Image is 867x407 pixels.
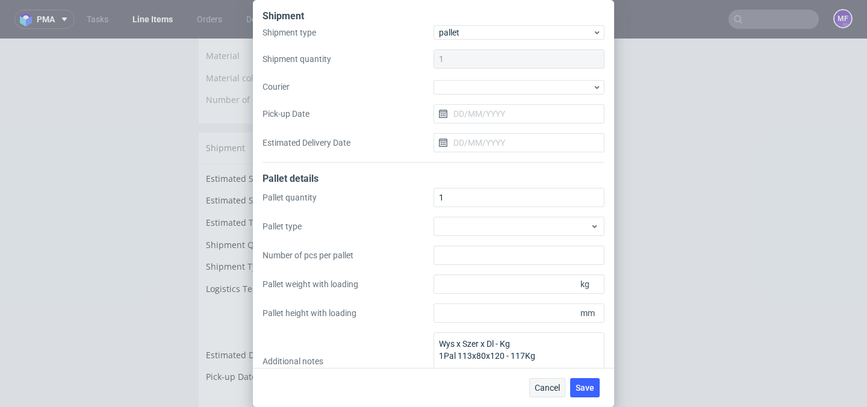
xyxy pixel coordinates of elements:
td: - [357,331,515,353]
td: Shipment Quantity [206,199,357,222]
label: Number of pcs per pallet [263,249,433,261]
button: Manage shipments [435,101,515,118]
span: Corrugated cardboard [424,11,515,23]
span: pallet [439,26,592,39]
textarea: Wys x Szer x Dl - Kg 1Pal 113x80x120 - 117Kg [433,332,604,390]
button: Update [450,275,515,291]
input: DD/MM/YYYY [433,133,604,152]
td: Estimated Shipment Quantity [206,133,357,155]
td: - [357,309,515,332]
button: Save [570,378,600,397]
label: Pallet quantity [263,191,433,203]
span: Brown [489,34,515,45]
div: Pallet details [263,172,604,188]
span: 12 bottles (0.33-0.5l) [433,55,515,67]
td: 1 [357,199,515,222]
input: DD/MM/YYYY [433,104,604,123]
span: Cancel [535,384,560,392]
label: Shipment type [263,26,433,39]
td: Unknown [357,155,515,177]
td: Shipment Type [206,221,357,243]
span: Save [576,384,594,392]
label: Pallet weight with loading [263,278,433,290]
span: Material [206,11,240,23]
label: Estimated Delivery Date [263,137,433,149]
label: Additional notes [263,355,433,367]
label: Pallet type [263,220,433,232]
label: Pallet height with loading [263,307,433,319]
td: pallet [357,221,515,243]
span: mm [578,305,602,322]
td: 0 kg [357,177,515,199]
span: kg [578,276,602,293]
label: Pick-up Date [263,108,433,120]
label: Shipment quantity [263,53,433,65]
td: Unknown [357,133,515,155]
button: Mark as shipped manually [308,359,412,376]
td: Estimated Delivery Date [206,309,357,332]
td: Logistics Team Comment [206,243,357,270]
div: Shipment [263,10,604,25]
span: Material colour [206,34,267,45]
label: Courier [263,81,433,93]
td: Pick-up Date [206,331,357,353]
div: Shipment [199,94,522,125]
td: Estimated Total weight [206,177,357,199]
span: Number of compartments [206,55,311,67]
button: Cancel [529,378,565,397]
td: Estimated Shipment Cost [206,155,357,177]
